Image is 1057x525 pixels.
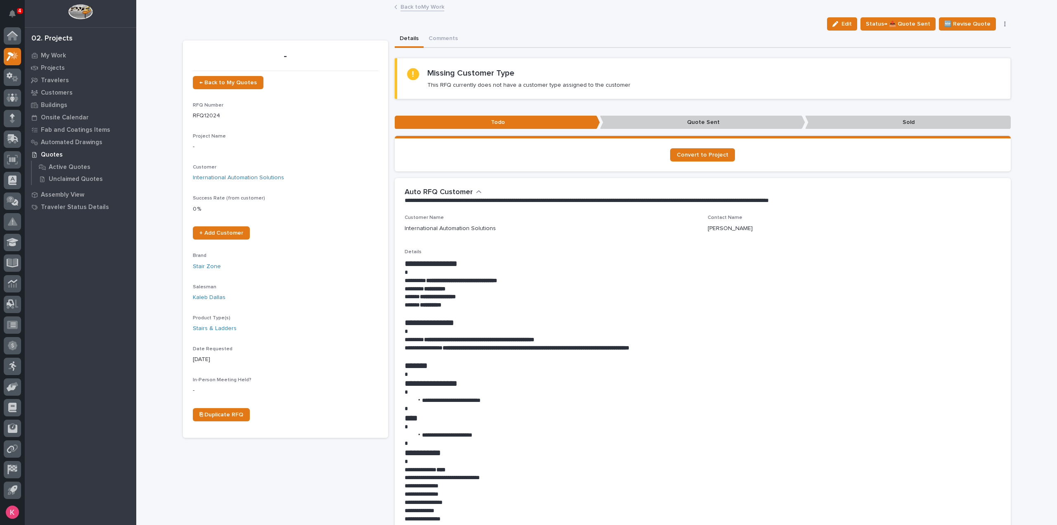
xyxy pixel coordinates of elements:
[193,50,378,62] p: -
[405,224,496,233] p: International Automation Solutions
[944,19,991,29] span: 🆕 Revise Quote
[4,504,21,521] button: users-avatar
[405,188,482,197] button: Auto RFQ Customer
[199,230,243,236] span: + Add Customer
[41,191,84,199] p: Assembly View
[25,62,136,74] a: Projects
[41,151,63,159] p: Quotes
[424,31,463,48] button: Comments
[193,324,237,333] a: Stairs & Ladders
[41,139,102,146] p: Automated Drawings
[193,134,226,139] span: Project Name
[4,5,21,22] button: Notifications
[41,102,67,109] p: Buildings
[841,20,852,28] span: Edit
[193,165,216,170] span: Customer
[427,68,514,78] h2: Missing Customer Type
[193,378,251,382] span: In-Person Meeting Held?
[193,285,216,290] span: Salesman
[25,99,136,111] a: Buildings
[401,2,444,11] a: Back toMy Work
[25,111,136,124] a: Onsite Calendar
[405,249,422,254] span: Details
[25,188,136,201] a: Assembly View
[25,74,136,86] a: Travelers
[405,188,473,197] h2: Auto RFQ Customer
[193,293,225,302] a: Kaleb Dallas
[193,262,221,271] a: Stair Zone
[68,4,92,19] img: Workspace Logo
[193,386,378,395] p: -
[193,408,250,421] a: ⎘ Duplicate RFQ
[31,34,73,43] div: 02. Projects
[827,17,857,31] button: Edit
[25,136,136,148] a: Automated Drawings
[193,196,265,201] span: Success Rate (from customer)
[193,316,230,321] span: Product Type(s)
[41,89,73,97] p: Customers
[193,253,206,258] span: Brand
[25,49,136,62] a: My Work
[670,148,735,162] a: Convert to Project
[193,143,378,151] p: -
[193,347,232,352] span: Date Requested
[41,114,89,121] p: Onsite Calendar
[708,224,753,233] p: [PERSON_NAME]
[49,176,103,183] p: Unclaimed Quotes
[10,10,21,23] div: Notifications4
[41,64,65,72] p: Projects
[32,161,136,173] a: Active Quotes
[860,17,936,31] button: Status→ 📤 Quote Sent
[866,19,930,29] span: Status→ 📤 Quote Sent
[25,86,136,99] a: Customers
[25,124,136,136] a: Fab and Coatings Items
[193,355,378,364] p: [DATE]
[41,204,109,211] p: Traveler Status Details
[199,412,243,418] span: ⎘ Duplicate RFQ
[193,112,378,120] p: RFQ12024
[32,173,136,185] a: Unclaimed Quotes
[427,81,630,89] p: This RFQ currently does not have a customer type assigned to the customer
[199,80,257,86] span: ← Back to My Quotes
[193,205,378,214] p: 0 %
[41,126,110,134] p: Fab and Coatings Items
[41,77,69,84] p: Travelers
[193,76,263,89] a: ← Back to My Quotes
[49,164,90,171] p: Active Quotes
[395,116,600,129] p: Todo
[193,173,284,182] a: International Automation Solutions
[41,52,66,59] p: My Work
[405,215,444,220] span: Customer Name
[939,17,996,31] button: 🆕 Revise Quote
[25,148,136,161] a: Quotes
[193,226,250,240] a: + Add Customer
[677,152,728,158] span: Convert to Project
[25,201,136,213] a: Traveler Status Details
[18,8,21,14] p: 4
[395,31,424,48] button: Details
[193,103,223,108] span: RFQ Number
[600,116,805,129] p: Quote Sent
[805,116,1010,129] p: Sold
[708,215,742,220] span: Contact Name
